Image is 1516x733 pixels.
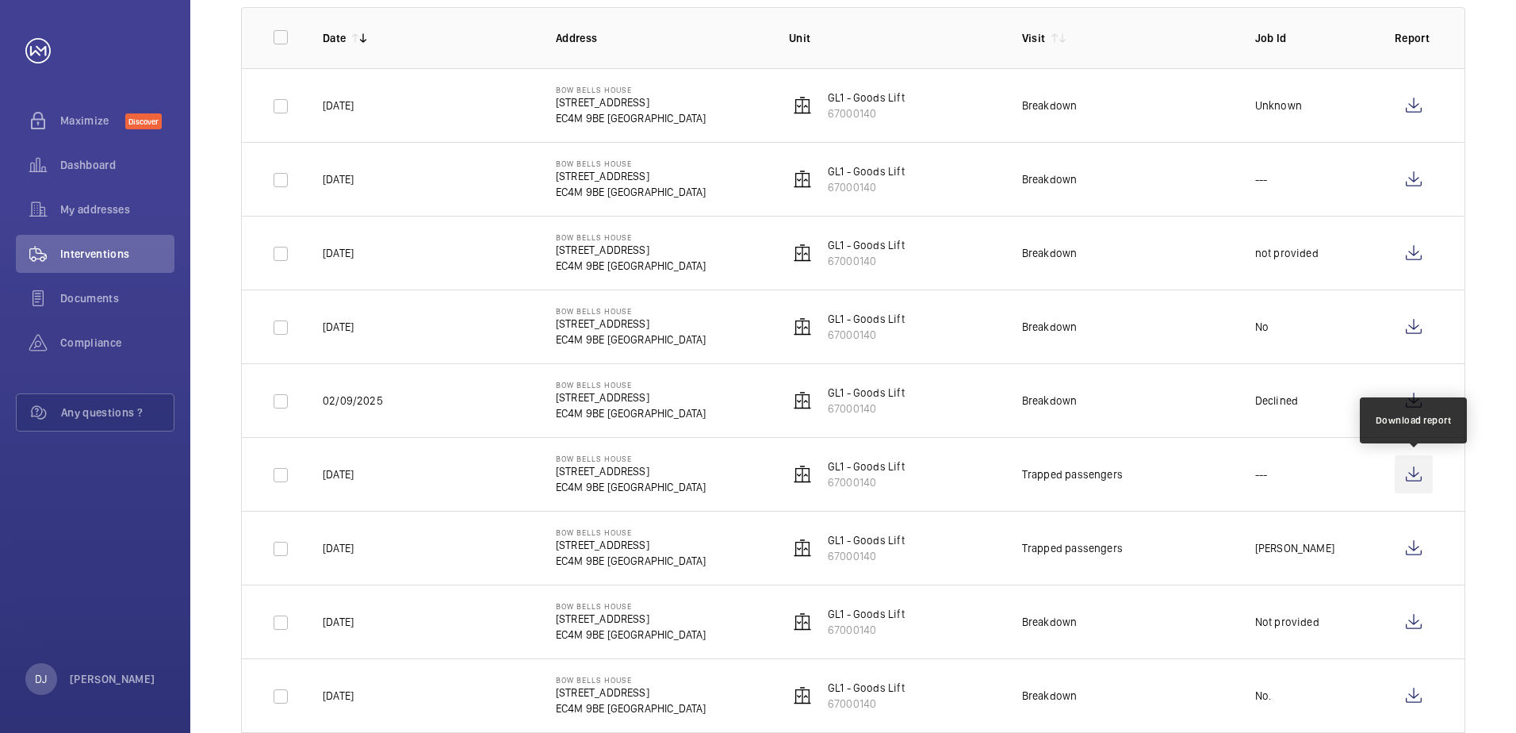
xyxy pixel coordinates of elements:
p: 67000140 [828,548,905,564]
p: No [1255,319,1269,335]
p: 67000140 [828,106,905,121]
p: GL1 - Goods Lift [828,680,905,696]
span: Documents [60,290,174,306]
p: [DATE] [323,98,354,113]
img: elevator.svg [793,465,812,484]
p: [STREET_ADDRESS] [556,537,706,553]
p: No. [1255,688,1272,704]
p: GL1 - Goods Lift [828,311,905,327]
div: Breakdown [1022,245,1078,261]
img: elevator.svg [793,612,812,631]
p: Unit [789,30,997,46]
p: [STREET_ADDRESS] [556,390,706,405]
p: [DATE] [323,245,354,261]
p: 67000140 [828,179,905,195]
div: Trapped passengers [1022,540,1123,556]
p: [STREET_ADDRESS] [556,463,706,479]
img: elevator.svg [793,539,812,558]
p: [DATE] [323,171,354,187]
p: [STREET_ADDRESS] [556,316,706,332]
p: Not provided [1255,614,1319,630]
p: GL1 - Goods Lift [828,90,905,106]
p: EC4M 9BE [GEOGRAPHIC_DATA] [556,332,706,347]
div: Breakdown [1022,98,1078,113]
p: EC4M 9BE [GEOGRAPHIC_DATA] [556,184,706,200]
img: elevator.svg [793,244,812,263]
img: elevator.svg [793,96,812,115]
p: 02/09/2025 [323,393,383,409]
div: Breakdown [1022,171,1078,187]
p: EC4M 9BE [GEOGRAPHIC_DATA] [556,405,706,421]
p: [DATE] [323,319,354,335]
p: GL1 - Goods Lift [828,532,905,548]
span: Maximize [60,113,125,129]
p: GL1 - Goods Lift [828,459,905,474]
span: Interventions [60,246,174,262]
p: [DATE] [323,688,354,704]
div: Breakdown [1022,614,1078,630]
img: elevator.svg [793,317,812,336]
p: [STREET_ADDRESS] [556,94,706,110]
img: elevator.svg [793,170,812,189]
span: Dashboard [60,157,174,173]
span: Discover [125,113,162,129]
p: EC4M 9BE [GEOGRAPHIC_DATA] [556,627,706,643]
p: Unknown [1255,98,1302,113]
img: elevator.svg [793,686,812,705]
p: 67000140 [828,327,905,343]
p: [DATE] [323,614,354,630]
p: Job Id [1255,30,1369,46]
p: Bow Bells House [556,85,706,94]
span: Any questions ? [61,405,174,420]
p: Address [556,30,764,46]
span: My addresses [60,201,174,217]
div: Breakdown [1022,688,1078,704]
p: [DATE] [323,466,354,482]
p: EC4M 9BE [GEOGRAPHIC_DATA] [556,479,706,495]
p: Bow Bells House [556,454,706,463]
p: 67000140 [828,622,905,638]
p: [STREET_ADDRESS] [556,685,706,700]
p: Date [323,30,346,46]
p: EC4M 9BE [GEOGRAPHIC_DATA] [556,553,706,569]
p: Bow Bells House [556,232,706,242]
img: elevator.svg [793,391,812,410]
p: not provided [1255,245,1319,261]
p: GL1 - Goods Lift [828,385,905,401]
div: Trapped passengers [1022,466,1123,482]
p: [PERSON_NAME] [70,671,155,687]
p: 67000140 [828,401,905,416]
p: Declined [1255,393,1298,409]
p: EC4M 9BE [GEOGRAPHIC_DATA] [556,700,706,716]
p: --- [1255,466,1268,482]
p: GL1 - Goods Lift [828,237,905,253]
p: Bow Bells House [556,306,706,316]
p: [DATE] [323,540,354,556]
p: Bow Bells House [556,159,706,168]
div: Download report [1376,413,1452,428]
p: EC4M 9BE [GEOGRAPHIC_DATA] [556,258,706,274]
p: GL1 - Goods Lift [828,606,905,622]
p: GL1 - Goods Lift [828,163,905,179]
p: Bow Bells House [556,528,706,537]
p: EC4M 9BE [GEOGRAPHIC_DATA] [556,110,706,126]
div: Breakdown [1022,393,1078,409]
p: Report [1395,30,1433,46]
p: Bow Bells House [556,380,706,390]
p: [PERSON_NAME] [1255,540,1334,556]
p: [STREET_ADDRESS] [556,168,706,184]
div: Breakdown [1022,319,1078,335]
p: 67000140 [828,253,905,269]
p: [STREET_ADDRESS] [556,611,706,627]
p: Bow Bells House [556,601,706,611]
p: Visit [1022,30,1046,46]
p: DJ [35,671,47,687]
p: 67000140 [828,474,905,490]
p: 67000140 [828,696,905,712]
p: --- [1255,171,1268,187]
span: Compliance [60,335,174,351]
p: Bow Bells House [556,675,706,685]
p: [STREET_ADDRESS] [556,242,706,258]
